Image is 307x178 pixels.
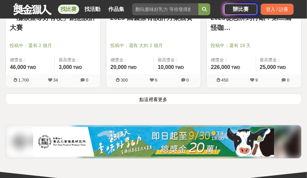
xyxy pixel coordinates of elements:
span: 20,000 [111,64,127,70]
span: 450 [221,78,229,83]
span: 9 [256,78,258,83]
span: 最高獎金： [59,57,96,63]
span: 0 [287,78,289,83]
a: 找活動 [82,5,103,14]
a: 「獼猴宣導好有梗」創意設計大賽 [10,13,96,32]
img: 724b1cd2-0b71-4639-9229-65d4b0794cbb.jpg [33,127,274,157]
a: 2025從思辨到行動：第二屆怪咖[DEMOGRAPHIC_DATA]徵選 [211,13,297,32]
a: 辦比賽 [224,4,257,15]
span: 6 [155,78,157,83]
span: 3,000 [59,64,72,70]
span: TWD [277,65,286,70]
span: 最高獎金： [260,57,297,63]
a: 作品集 [106,5,127,14]
span: 最高獎金： [158,57,197,63]
span: TWD [175,65,184,70]
span: 300 [121,78,128,83]
span: 0 [86,78,88,83]
div: 登入 / 註冊 [261,4,294,15]
span: 34 [53,78,58,83]
span: TWD [73,65,82,70]
span: TWD [27,65,36,70]
span: 46,000 [10,64,26,70]
span: 0 [186,78,189,83]
span: 總獎金： [211,57,251,63]
span: TWD [128,65,137,70]
span: 10,000 [158,64,174,70]
span: 總獎金： [10,57,50,63]
span: 投稿中：還有 大約 2 個月 [110,42,197,49]
span: TWD [231,65,240,70]
span: 投稿中：還有 19 天 [211,42,297,49]
button: 點這裡看更多 [5,93,302,105]
span: 1,700 [18,78,29,83]
a: 找比賽 [58,5,79,14]
span: 226,000 [211,64,230,70]
span: 投稿中：還有 2 個月 [10,42,96,49]
span: 總獎金： [111,57,150,63]
span: 25,000 [260,64,276,70]
input: 翻玩臺味好乳力 等你發揮創意！ [132,3,198,15]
